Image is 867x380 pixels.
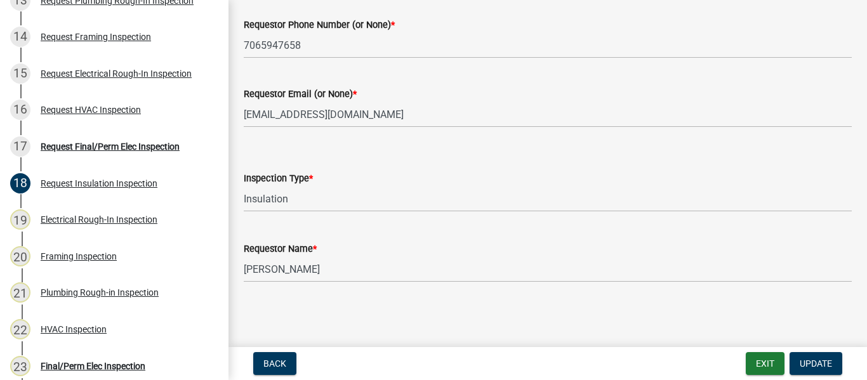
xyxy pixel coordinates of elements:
div: Request Electrical Rough-In Inspection [41,69,192,78]
div: Request Final/Perm Elec Inspection [41,142,180,151]
div: Request Insulation Inspection [41,179,157,188]
div: 19 [10,209,30,230]
button: Update [790,352,842,375]
div: HVAC Inspection [41,325,107,334]
div: 18 [10,173,30,193]
span: Back [263,358,286,369]
div: Plumbing Rough-in Inspection [41,288,159,297]
span: Update [800,358,832,369]
label: Inspection Type [244,174,313,183]
button: Back [253,352,296,375]
div: Request Framing Inspection [41,32,151,41]
label: Requestor Email (or None) [244,90,357,99]
div: Electrical Rough-In Inspection [41,215,157,224]
div: 15 [10,63,30,84]
div: Request HVAC Inspection [41,105,141,114]
label: Requestor Phone Number (or None) [244,21,395,30]
div: 17 [10,136,30,157]
button: Exit [746,352,784,375]
div: 20 [10,246,30,266]
div: 16 [10,100,30,120]
div: 23 [10,356,30,376]
div: 21 [10,282,30,303]
div: Final/Perm Elec Inspection [41,362,145,370]
div: Framing Inspection [41,252,117,261]
label: Requestor Name [244,245,317,254]
div: 14 [10,27,30,47]
div: 22 [10,319,30,339]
